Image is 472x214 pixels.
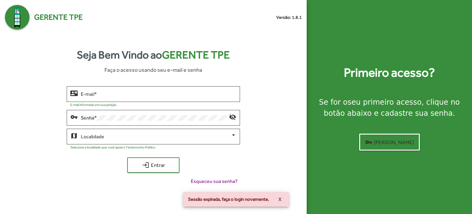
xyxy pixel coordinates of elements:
[104,66,202,74] span: Faça o acesso usando seu e-mail e senha
[273,194,286,205] button: X
[70,113,78,120] mat-icon: vpn_key
[344,63,435,82] strong: Primeiro acesso?
[276,14,302,21] small: Versão: 1.8.1
[162,49,230,61] span: Gerente TPE
[142,161,149,169] mat-icon: login
[70,145,156,149] mat-hint: Selecione a localidade que você apoia o Testemunho Público.
[191,178,238,185] span: Esqueceu sua senha?
[127,157,179,173] button: Entrar
[314,97,465,119] div: Se for o , clique no botão abaixo e cadastre sua senha.
[34,11,83,23] span: Gerente TPE
[133,159,174,171] span: Entrar
[77,47,230,63] strong: Seja Bem Vindo ao
[5,5,29,30] img: Logo Gerente
[348,98,422,107] strong: seu primeiro acesso
[188,196,269,202] span: Sessão expirada, faça o login novamente.
[365,139,372,146] mat-icon: vpn_key
[359,134,420,151] button: [PERSON_NAME]
[70,103,117,107] mat-hint: E-mail informado em sua petição.
[70,132,78,139] mat-icon: map
[278,194,281,205] span: X
[70,89,78,97] mat-icon: contact_mail
[229,113,236,120] mat-icon: visibility_off
[365,137,414,148] span: [PERSON_NAME]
